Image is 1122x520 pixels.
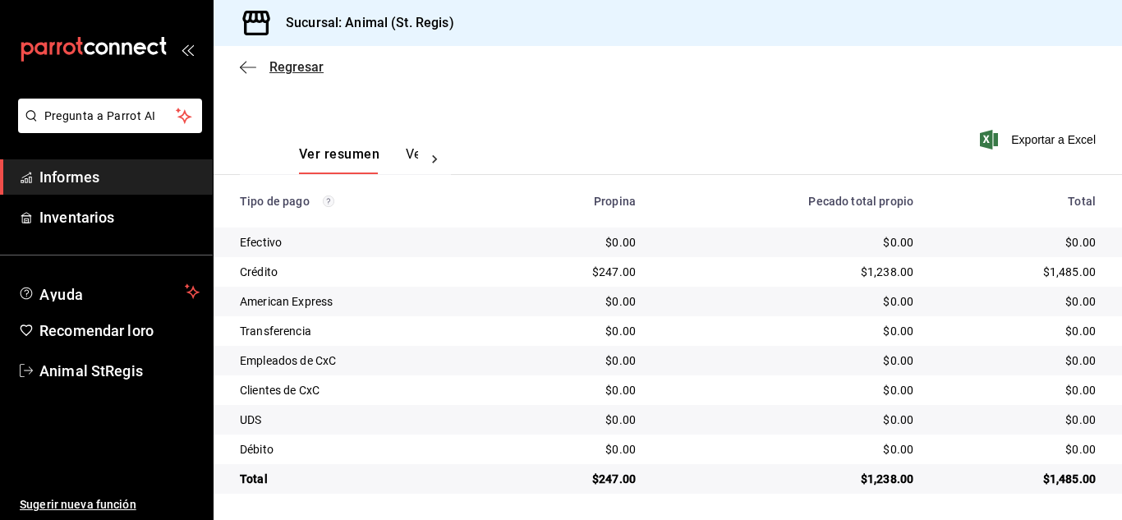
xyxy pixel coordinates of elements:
[605,236,636,249] font: $0.00
[240,443,274,456] font: Débito
[1043,472,1096,485] font: $1,485.00
[240,324,311,338] font: Transferencia
[1068,195,1096,208] font: Total
[240,195,310,208] font: Tipo de pago
[240,59,324,75] button: Regresar
[594,195,636,208] font: Propina
[240,265,278,278] font: Crédito
[605,413,636,426] font: $0.00
[269,59,324,75] font: Regresar
[1011,133,1096,146] font: Exportar a Excel
[406,146,467,162] font: Ver pagos
[240,236,282,249] font: Efectivo
[1065,295,1096,308] font: $0.00
[240,384,320,397] font: Clientes de CxC
[240,413,261,426] font: UDS
[240,354,336,367] font: Empleados de CxC
[181,43,194,56] button: abrir_cajón_menú
[1065,443,1096,456] font: $0.00
[592,265,636,278] font: $247.00
[11,119,202,136] a: Pregunta a Parrot AI
[883,443,913,456] font: $0.00
[592,472,636,485] font: $247.00
[983,130,1096,150] button: Exportar a Excel
[605,443,636,456] font: $0.00
[605,384,636,397] font: $0.00
[883,384,913,397] font: $0.00
[286,15,454,30] font: Sucursal: Animal (St. Regis)
[39,362,143,380] font: Animal StRegis
[44,109,156,122] font: Pregunta a Parrot AI
[39,168,99,186] font: Informes
[1043,265,1096,278] font: $1,485.00
[883,413,913,426] font: $0.00
[605,354,636,367] font: $0.00
[605,324,636,338] font: $0.00
[808,195,913,208] font: Pecado total propio
[883,236,913,249] font: $0.00
[1065,354,1096,367] font: $0.00
[18,99,202,133] button: Pregunta a Parrot AI
[1065,384,1096,397] font: $0.00
[39,322,154,339] font: Recomendar loro
[861,472,913,485] font: $1,238.00
[883,354,913,367] font: $0.00
[240,295,333,308] font: American Express
[39,209,114,226] font: Inventarios
[1065,324,1096,338] font: $0.00
[323,196,334,207] svg: Los pagos realizados con Pay y otras terminales son montos brutos.
[883,295,913,308] font: $0.00
[39,286,84,303] font: Ayuda
[1065,413,1096,426] font: $0.00
[605,295,636,308] font: $0.00
[240,472,268,485] font: Total
[861,265,913,278] font: $1,238.00
[299,146,379,162] font: Ver resumen
[20,498,136,511] font: Sugerir nueva función
[299,145,418,174] div: pestañas de navegación
[1065,236,1096,249] font: $0.00
[883,324,913,338] font: $0.00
